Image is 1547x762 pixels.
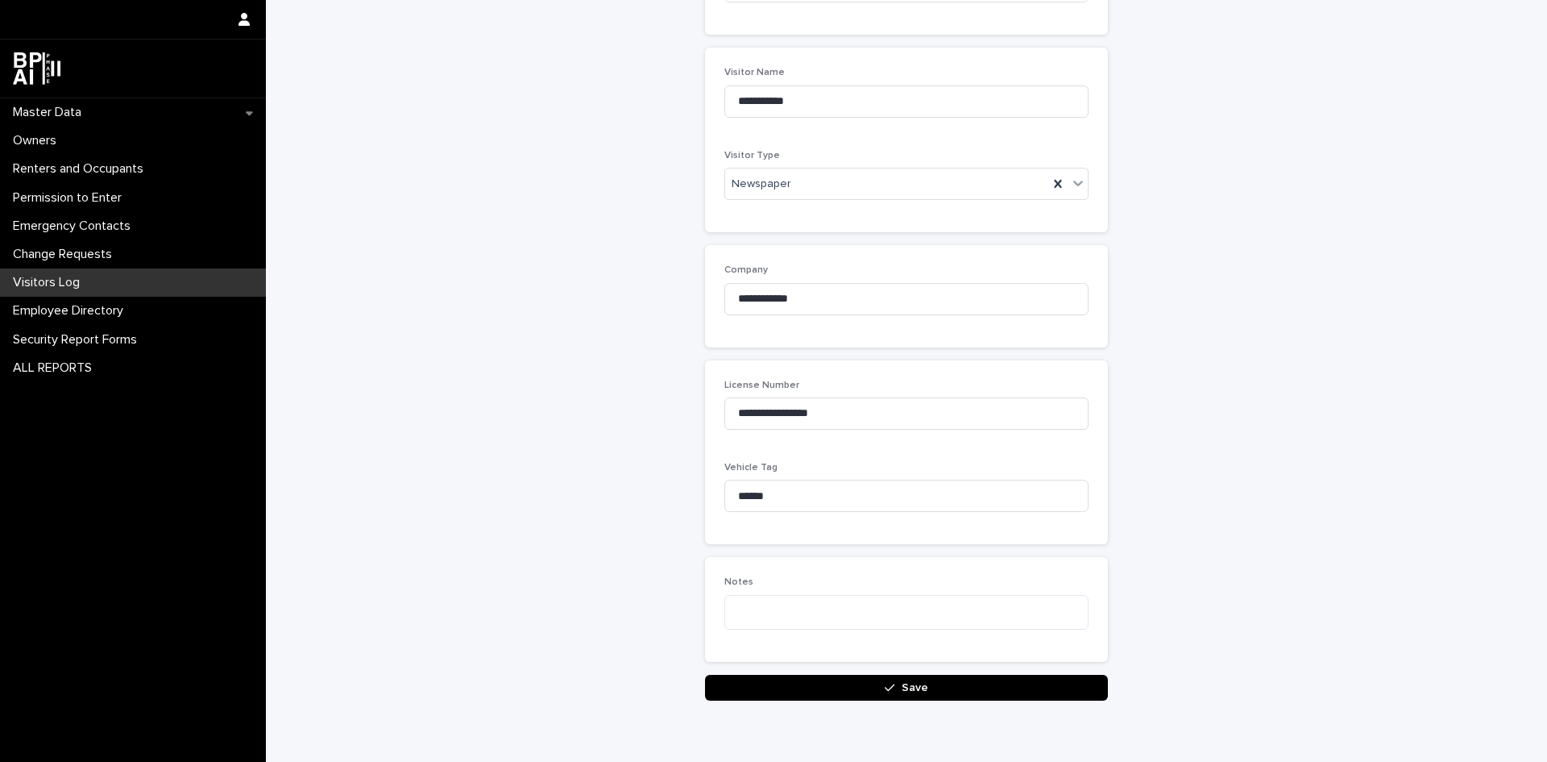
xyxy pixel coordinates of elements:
span: Company [724,265,768,275]
p: Permission to Enter [6,190,135,206]
p: Change Requests [6,247,125,262]
p: ALL REPORTS [6,360,105,376]
span: Vehicle Tag [724,463,778,473]
span: Notes [724,577,753,587]
p: Emergency Contacts [6,219,143,234]
p: Renters and Occupants [6,161,156,177]
p: Visitors Log [6,275,93,290]
span: Visitor Type [724,151,780,160]
span: Newspaper [732,176,791,193]
button: Save [705,675,1108,701]
p: Employee Directory [6,303,136,319]
span: Save [902,682,928,693]
span: License Number [724,381,799,390]
p: Security Report Forms [6,332,150,348]
span: Visitor Name [724,68,785,77]
p: Owners [6,133,69,148]
p: Master Data [6,105,94,120]
img: dwgmcNfxSF6WIOOXiGgu [13,52,60,85]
